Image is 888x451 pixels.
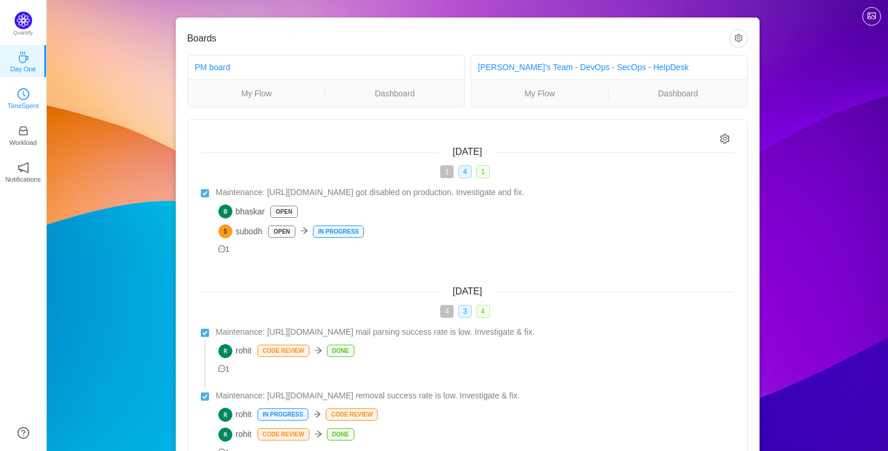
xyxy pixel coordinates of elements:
i: icon: arrow-right [300,227,308,235]
p: Code Review [258,345,309,356]
i: icon: message [218,365,226,373]
span: Maintenance: [URL][DOMAIN_NAME] removal success rate is low. Investigate & fix. [216,390,520,402]
img: R [218,344,232,358]
p: In Progress [258,409,308,420]
i: icon: arrow-right [314,430,322,438]
i: icon: arrow-right [314,346,322,355]
a: PM board [195,63,231,72]
span: 1 [218,365,230,373]
a: Dashboard [326,87,464,100]
img: S [218,224,232,238]
i: icon: setting [720,134,730,144]
span: rohit [218,408,252,422]
a: Maintenance: [URL][DOMAIN_NAME] mail parsing success rate is low. Investigate & fix. [216,326,733,338]
a: icon: clock-circleTimeSpent [18,92,29,103]
span: Maintenance: [URL][DOMAIN_NAME] got disabled on production. Investigate and fix. [216,186,524,199]
span: 1 [218,245,230,254]
a: [PERSON_NAME]'s Team - DevOps - SecOps - HelpDesk [478,63,689,72]
span: [DATE] [452,147,482,157]
p: Quantify [13,29,33,37]
span: subodh [218,224,263,238]
p: Code Review [326,409,377,420]
a: icon: question-circle [18,427,29,439]
span: 1 [440,165,454,178]
span: 4 [458,165,472,178]
a: Dashboard [609,87,747,100]
img: R [218,428,232,442]
img: R [218,408,232,422]
p: Done [328,345,354,356]
p: Code Review [258,429,309,440]
i: icon: message [218,245,226,253]
span: 3 [458,305,472,318]
i: icon: notification [18,162,29,174]
p: Notifications [5,174,41,185]
i: icon: clock-circle [18,88,29,100]
p: Workload [9,137,37,148]
i: icon: coffee [18,51,29,63]
img: B [218,204,232,218]
p: Open [271,206,297,217]
p: Day One [10,64,36,74]
a: icon: notificationNotifications [18,165,29,177]
p: Done [328,429,354,440]
span: 4 [476,305,490,318]
a: My Flow [188,87,326,100]
h3: Boards [187,33,729,44]
span: 4 [440,305,454,318]
span: 1 [476,165,490,178]
p: TimeSpent [8,100,39,111]
a: Maintenance: [URL][DOMAIN_NAME] got disabled on production. Investigate and fix. [216,186,733,199]
i: icon: inbox [18,125,29,137]
span: bhaskar [218,204,265,218]
span: rohit [218,344,252,358]
img: Quantify [15,12,32,29]
button: icon: setting [729,29,748,48]
p: Open [269,226,294,237]
a: My Flow [471,87,609,100]
span: Maintenance: [URL][DOMAIN_NAME] mail parsing success rate is low. Investigate & fix. [216,326,535,338]
a: Maintenance: [URL][DOMAIN_NAME] removal success rate is low. Investigate & fix. [216,390,733,402]
i: icon: arrow-right [313,410,321,418]
p: In Progress [314,226,363,237]
a: icon: coffeeDay One [18,55,29,67]
span: rohit [218,428,252,442]
button: icon: picture [862,7,881,26]
a: icon: inboxWorkload [18,129,29,140]
span: [DATE] [452,286,482,296]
